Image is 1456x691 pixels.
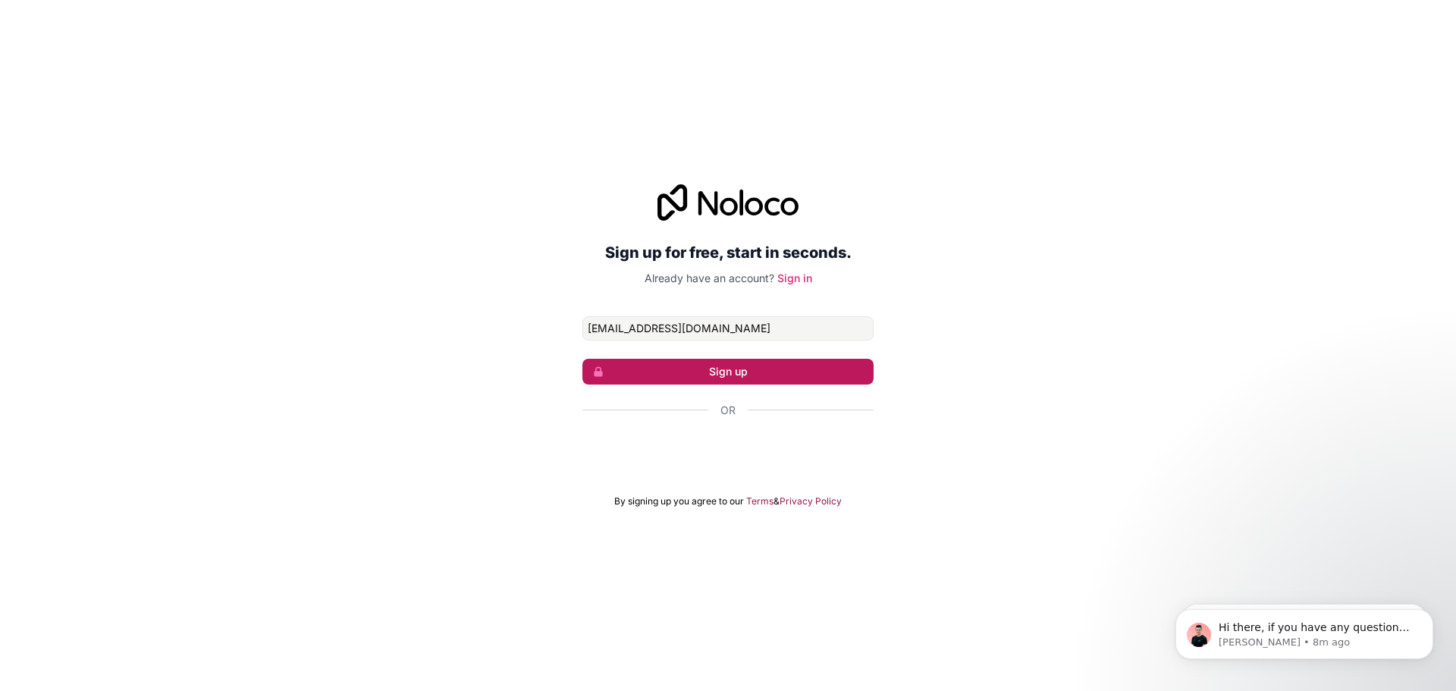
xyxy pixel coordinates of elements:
[645,272,774,284] span: Already have an account?
[575,435,881,468] iframe: Bouton "Se connecter avec Google"
[582,359,874,385] button: Sign up
[582,316,874,341] input: Email address
[1153,577,1456,683] iframe: Intercom notifications message
[780,495,842,507] a: Privacy Policy
[614,495,744,507] span: By signing up you agree to our
[746,495,773,507] a: Terms
[777,272,812,284] a: Sign in
[720,403,736,418] span: Or
[773,495,780,507] span: &
[582,239,874,266] h2: Sign up for free, start in seconds.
